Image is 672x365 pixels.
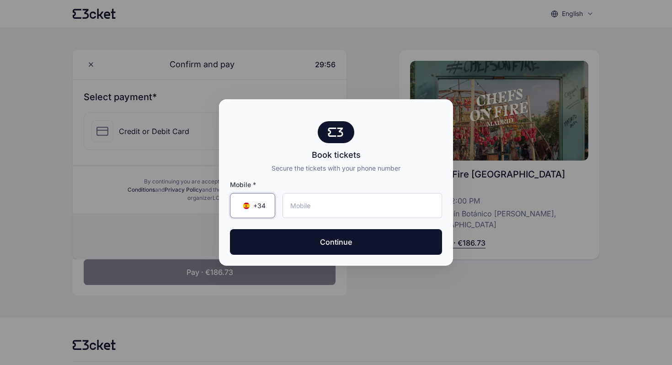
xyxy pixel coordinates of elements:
button: Continue [230,229,442,255]
span: +34 [253,201,266,210]
div: Book tickets [272,149,400,161]
div: Country Code Selector [230,193,275,218]
span: Mobile * [230,180,442,189]
input: Mobile [283,193,442,218]
div: Secure the tickets with your phone number [272,163,400,173]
